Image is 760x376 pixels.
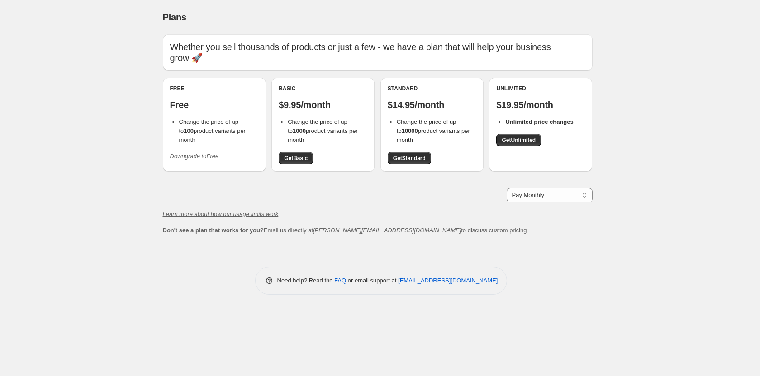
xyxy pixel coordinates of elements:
span: Get Standard [393,155,426,162]
span: Get Unlimited [502,136,536,144]
a: [EMAIL_ADDRESS][DOMAIN_NAME] [398,277,498,284]
p: Whether you sell thousands of products or just a few - we have a plan that will help your busines... [170,42,585,63]
a: GetStandard [388,152,431,164]
button: Downgrade toFree [165,149,224,164]
a: [PERSON_NAME][EMAIL_ADDRESS][DOMAIN_NAME] [313,227,461,234]
a: GetUnlimited [496,134,541,146]
b: Unlimited price changes [505,118,573,125]
div: Free [170,85,259,92]
span: Change the price of up to product variants per month [179,118,246,143]
span: Plans [163,12,186,22]
a: Learn more about how our usage limits work [163,211,279,217]
i: Downgrade to Free [170,153,219,160]
span: Get Basic [284,155,308,162]
div: Basic [279,85,367,92]
b: 100 [184,127,194,134]
a: FAQ [334,277,346,284]
span: Email us directly at to discuss custom pricing [163,227,527,234]
p: Free [170,99,259,110]
b: 10000 [402,127,418,134]
span: Change the price of up to product variants per month [397,118,470,143]
p: $14.95/month [388,99,476,110]
p: $9.95/month [279,99,367,110]
a: GetBasic [279,152,313,164]
p: $19.95/month [496,99,585,110]
span: or email support at [346,277,398,284]
div: Unlimited [496,85,585,92]
b: 1000 [293,127,306,134]
span: Change the price of up to product variants per month [288,118,358,143]
div: Standard [388,85,476,92]
span: Need help? Read the [277,277,335,284]
b: Don't see a plan that works for you? [163,227,264,234]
